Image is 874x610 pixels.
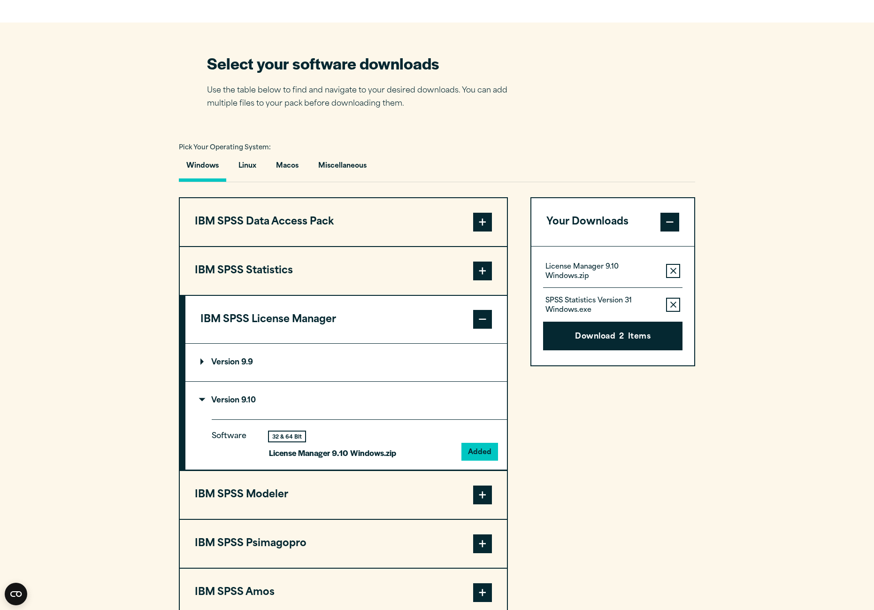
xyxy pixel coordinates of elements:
[311,155,374,182] button: Miscellaneous
[268,155,306,182] button: Macos
[5,583,27,605] button: Open CMP widget
[180,471,507,519] button: IBM SPSS Modeler
[269,446,396,460] p: License Manager 9.10 Windows.zip
[185,382,507,419] summary: Version 9.10
[179,145,271,151] span: Pick Your Operating System:
[180,247,507,295] button: IBM SPSS Statistics
[619,331,624,343] span: 2
[179,155,226,182] button: Windows
[180,520,507,568] button: IBM SPSS Psimagopro
[462,444,497,460] button: Added
[200,359,253,366] p: Version 9.9
[185,344,507,381] summary: Version 9.9
[207,53,521,74] h2: Select your software downloads
[200,397,256,404] p: Version 9.10
[231,155,264,182] button: Linux
[185,343,507,470] div: IBM SPSS License Manager
[545,263,659,281] p: License Manager 9.10 Windows.zip
[212,430,254,452] p: Software
[269,432,305,441] div: 32 & 64 Bit
[207,84,521,111] p: Use the table below to find and navigate to your desired downloads. You can add multiple files to...
[180,198,507,246] button: IBM SPSS Data Access Pack
[545,296,659,315] p: SPSS Statistics Version 31 Windows.exe
[531,246,694,366] div: Your Downloads
[543,322,682,351] button: Download2Items
[185,296,507,344] button: IBM SPSS License Manager
[531,198,694,246] button: Your Downloads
